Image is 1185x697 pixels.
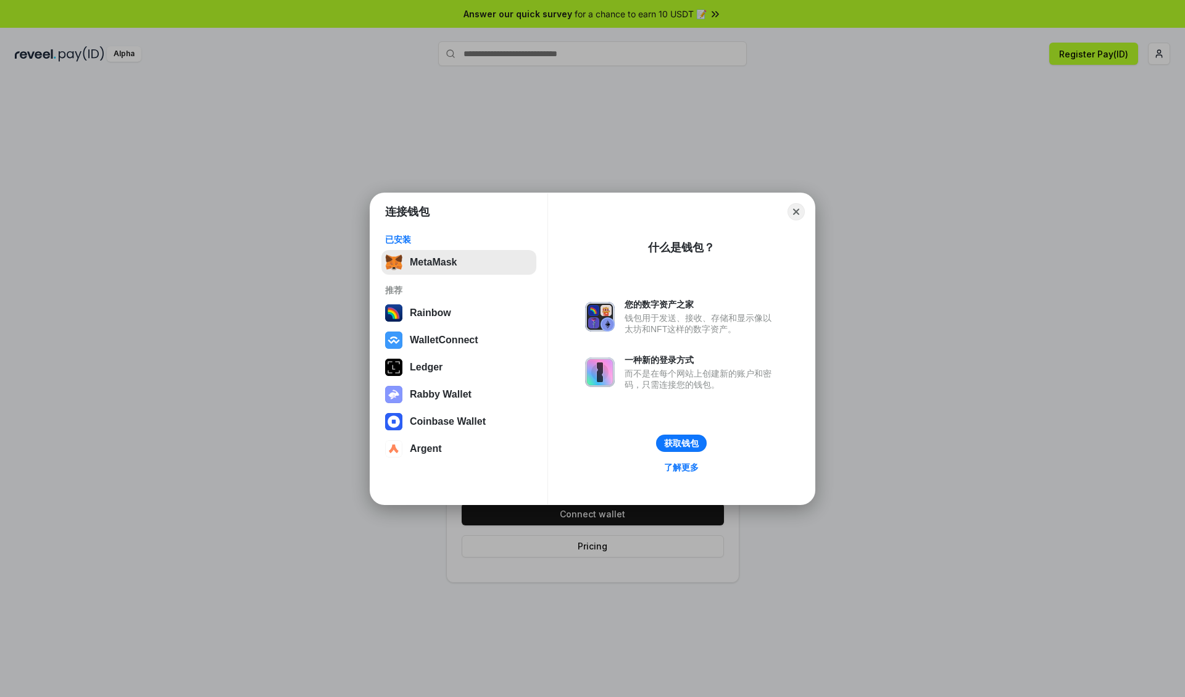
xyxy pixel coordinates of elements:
[410,335,478,346] div: WalletConnect
[381,436,536,461] button: Argent
[410,362,443,373] div: Ledger
[385,204,430,219] h1: 连接钱包
[648,240,715,255] div: 什么是钱包？
[385,413,402,430] img: svg+xml,%3Csvg%20width%3D%2228%22%20height%3D%2228%22%20viewBox%3D%220%200%2028%2028%22%20fill%3D...
[625,299,778,310] div: 您的数字资产之家
[381,382,536,407] button: Rabby Wallet
[385,234,533,245] div: 已安装
[381,250,536,275] button: MetaMask
[585,357,615,387] img: svg+xml,%3Csvg%20xmlns%3D%22http%3A%2F%2Fwww.w3.org%2F2000%2Fsvg%22%20fill%3D%22none%22%20viewBox...
[385,359,402,376] img: svg+xml,%3Csvg%20xmlns%3D%22http%3A%2F%2Fwww.w3.org%2F2000%2Fsvg%22%20width%3D%2228%22%20height%3...
[385,440,402,457] img: svg+xml,%3Csvg%20width%3D%2228%22%20height%3D%2228%22%20viewBox%3D%220%200%2028%2028%22%20fill%3D...
[385,332,402,349] img: svg+xml,%3Csvg%20width%3D%2228%22%20height%3D%2228%22%20viewBox%3D%220%200%2028%2028%22%20fill%3D...
[625,368,778,390] div: 而不是在每个网站上创建新的账户和密码，只需连接您的钱包。
[657,459,706,475] a: 了解更多
[664,438,699,449] div: 获取钱包
[381,409,536,434] button: Coinbase Wallet
[625,312,778,335] div: 钱包用于发送、接收、存储和显示像以太坊和NFT这样的数字资产。
[410,307,451,319] div: Rainbow
[385,304,402,322] img: svg+xml,%3Csvg%20width%3D%22120%22%20height%3D%22120%22%20viewBox%3D%220%200%20120%20120%22%20fil...
[385,254,402,271] img: svg+xml,%3Csvg%20fill%3D%22none%22%20height%3D%2233%22%20viewBox%3D%220%200%2035%2033%22%20width%...
[410,257,457,268] div: MetaMask
[410,416,486,427] div: Coinbase Wallet
[625,354,778,365] div: 一种新的登录方式
[410,443,442,454] div: Argent
[410,389,472,400] div: Rabby Wallet
[381,355,536,380] button: Ledger
[664,462,699,473] div: 了解更多
[656,435,707,452] button: 获取钱包
[385,386,402,403] img: svg+xml,%3Csvg%20xmlns%3D%22http%3A%2F%2Fwww.w3.org%2F2000%2Fsvg%22%20fill%3D%22none%22%20viewBox...
[385,285,533,296] div: 推荐
[585,302,615,332] img: svg+xml,%3Csvg%20xmlns%3D%22http%3A%2F%2Fwww.w3.org%2F2000%2Fsvg%22%20fill%3D%22none%22%20viewBox...
[381,301,536,325] button: Rainbow
[788,203,805,220] button: Close
[381,328,536,353] button: WalletConnect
